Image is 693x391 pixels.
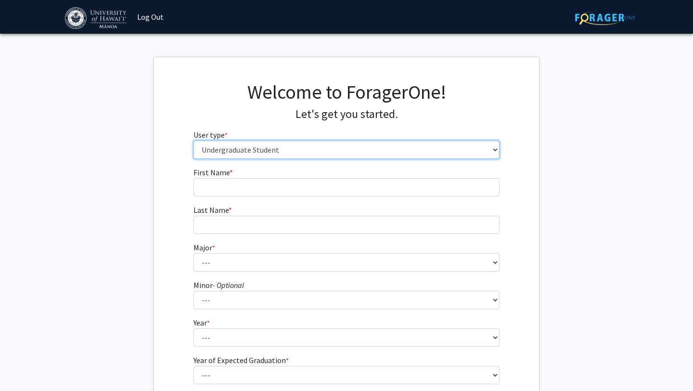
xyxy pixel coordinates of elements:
iframe: Chat [7,348,41,384]
i: - Optional [213,280,244,290]
span: First Name [193,168,230,177]
label: User type [193,129,228,141]
img: ForagerOne Logo [575,10,635,25]
label: Year of Expected Graduation [193,354,289,366]
img: University of Hawaiʻi at Mānoa Logo [65,7,128,29]
h4: Let's get you started. [193,107,500,121]
h1: Welcome to ForagerOne! [193,80,500,104]
label: Major [193,242,215,253]
span: Last Name [193,205,229,215]
label: Minor [193,279,244,291]
label: Year [193,317,210,328]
